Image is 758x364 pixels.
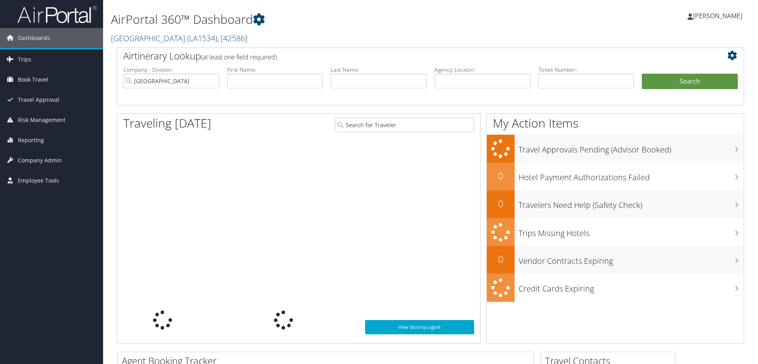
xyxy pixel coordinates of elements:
[519,224,744,239] h3: Trips Missing Hotels
[487,218,744,246] a: Trips Missing Hotels
[111,33,247,44] a: [GEOGRAPHIC_DATA]
[217,33,247,44] span: , [ 42586 ]
[18,28,50,48] span: Dashboards
[187,33,217,44] span: ( LA1534 )
[111,11,537,28] h1: AirPortal 360™ Dashboard
[487,191,744,218] a: 0Travelers Need Help (Safety Check)
[538,66,634,74] label: Ticket Number:
[18,171,59,191] span: Employee Tools
[693,11,742,20] span: [PERSON_NAME]
[123,49,685,63] h2: Airtinerary Lookup
[487,169,515,183] h2: 0
[519,279,744,294] h3: Credit Cards Expiring
[201,53,277,61] span: (at least one field required)
[487,252,515,266] h2: 0
[487,274,744,302] a: Credit Cards Expiring
[487,163,744,191] a: 0Hotel Payment Authorizations Failed
[18,130,44,150] span: Reporting
[331,66,427,74] label: Last Name:
[519,140,744,155] h3: Travel Approvals Pending (Advisor Booked)
[487,135,744,163] a: Travel Approvals Pending (Advisor Booked)
[487,197,515,210] h2: 0
[123,115,211,131] h1: Traveling [DATE]
[227,66,323,74] label: First Name:
[17,5,97,24] img: airportal-logo.png
[487,115,744,131] h1: My Action Items
[435,66,530,74] label: Agency Locator:
[519,168,744,183] h3: Hotel Payment Authorizations Failed
[335,118,474,132] input: Search for Traveler
[519,196,744,211] h3: Travelers Need Help (Safety Check)
[18,70,48,90] span: Book Travel
[18,110,65,130] span: Risk Management
[123,66,219,74] label: Company - Division:
[687,4,750,28] a: [PERSON_NAME]
[642,74,738,90] button: Search
[18,151,62,170] span: Company Admin
[18,50,31,69] span: Trips
[18,90,59,110] span: Travel Approval
[519,252,744,267] h3: Vendor Contracts Expiring
[365,320,474,334] a: View SecurityLogic®
[487,246,744,274] a: 0Vendor Contracts Expiring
